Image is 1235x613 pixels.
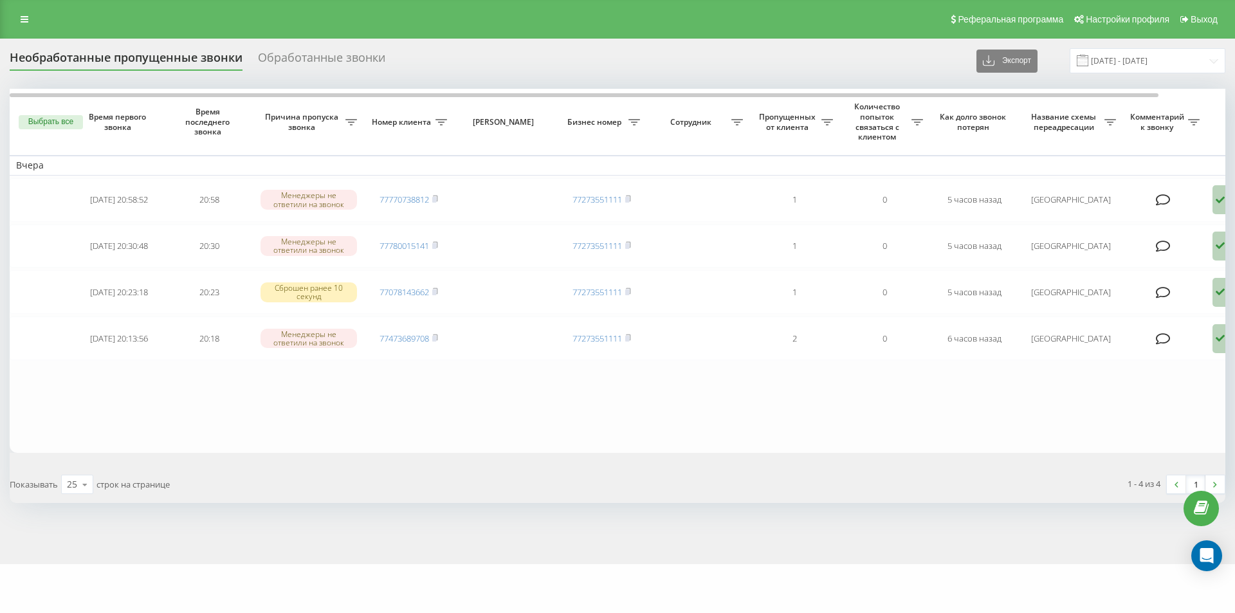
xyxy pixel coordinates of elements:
[929,224,1020,268] td: 5 часов назад
[261,112,345,132] span: Причина пропуска звонка
[74,178,164,222] td: [DATE] 20:58:52
[74,224,164,268] td: [DATE] 20:30:48
[929,270,1020,314] td: 5 часов назад
[976,50,1038,73] button: Экспорт
[929,178,1020,222] td: 5 часов назад
[261,190,357,209] div: Менеджеры не ответили на звонок
[756,112,821,132] span: Пропущенных от клиента
[464,117,545,127] span: [PERSON_NAME]
[572,333,622,344] a: 77273551111
[929,316,1020,360] td: 6 часов назад
[749,178,839,222] td: 1
[74,316,164,360] td: [DATE] 20:13:56
[839,316,929,360] td: 0
[1020,224,1122,268] td: [GEOGRAPHIC_DATA]
[1026,112,1104,132] span: Название схемы переадресации
[846,102,911,142] span: Количество попыток связаться с клиентом
[1191,540,1222,571] div: Open Intercom Messenger
[370,117,435,127] span: Номер клиента
[572,240,622,252] a: 77273551111
[1128,477,1160,490] div: 1 - 4 из 4
[380,333,429,344] a: 77473689708
[164,178,254,222] td: 20:58
[164,270,254,314] td: 20:23
[839,224,929,268] td: 0
[563,117,628,127] span: Бизнес номер
[1086,14,1169,24] span: Настройки профиля
[74,270,164,314] td: [DATE] 20:23:18
[10,51,242,71] div: Необработанные пропущенные звонки
[10,479,58,490] span: Показывать
[1191,14,1218,24] span: Выход
[1129,112,1188,132] span: Комментарий к звонку
[1020,270,1122,314] td: [GEOGRAPHIC_DATA]
[572,286,622,298] a: 77273551111
[839,178,929,222] td: 0
[749,316,839,360] td: 2
[380,240,429,252] a: 77780015141
[19,115,83,129] button: Выбрать все
[572,194,622,205] a: 77273551111
[380,194,429,205] a: 77770738812
[174,107,244,137] span: Время последнего звонка
[749,224,839,268] td: 1
[940,112,1009,132] span: Как долго звонок потерян
[67,478,77,491] div: 25
[653,117,731,127] span: Сотрудник
[96,479,170,490] span: строк на странице
[1186,475,1205,493] a: 1
[164,224,254,268] td: 20:30
[261,236,357,255] div: Менеджеры не ответили на звонок
[380,286,429,298] a: 77078143662
[261,282,357,302] div: Сброшен ранее 10 секунд
[84,112,154,132] span: Время первого звонка
[261,329,357,348] div: Менеджеры не ответили на звонок
[1020,178,1122,222] td: [GEOGRAPHIC_DATA]
[839,270,929,314] td: 0
[749,270,839,314] td: 1
[958,14,1063,24] span: Реферальная программа
[164,316,254,360] td: 20:18
[258,51,385,71] div: Обработанные звонки
[1020,316,1122,360] td: [GEOGRAPHIC_DATA]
